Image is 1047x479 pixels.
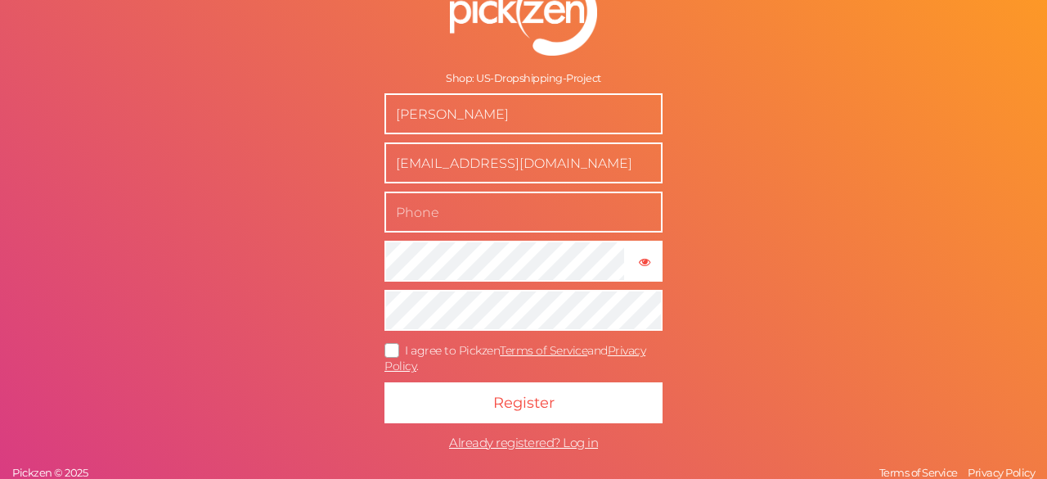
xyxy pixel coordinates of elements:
a: Privacy Policy [384,343,645,373]
a: Terms of Service [875,466,962,479]
input: Phone [384,192,663,233]
div: Shop: US-Dropshipping-Project [384,72,663,85]
input: Name [384,93,663,134]
button: Register [384,382,663,423]
input: Business e-mail [384,142,663,183]
a: Pickzen © 2025 [8,466,92,479]
span: Terms of Service [879,466,958,479]
span: Register [493,394,555,412]
span: I agree to Pickzen and . [384,343,645,373]
a: Terms of Service [500,343,587,358]
span: Privacy Policy [968,466,1035,479]
a: Privacy Policy [964,466,1039,479]
span: Already registered? Log in [449,435,598,450]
